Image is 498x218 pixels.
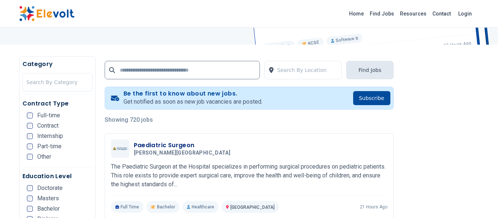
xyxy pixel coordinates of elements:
[346,8,367,20] a: Home
[105,115,394,124] p: Showing 720 jobs
[113,147,128,150] img: Kenyatta University
[22,172,93,181] h5: Education Level
[37,113,60,118] span: Full-time
[27,133,33,139] input: Internship
[360,204,387,210] p: 21 hours ago
[461,183,498,218] iframe: Chat Widget
[123,90,262,97] h4: Be the first to know about new jobs.
[27,113,33,118] input: Full-time
[111,139,387,213] a: Kenyatta UniversityPaediatric Surgeon[PERSON_NAME][GEOGRAPHIC_DATA]The Paediatric Surgeon at the ...
[27,185,33,191] input: Doctorate
[37,206,60,212] span: Bachelor
[111,201,144,213] p: Full Time
[27,195,33,201] input: Masters
[157,204,175,210] span: Bachelor
[367,8,397,20] a: Find Jobs
[37,195,59,201] span: Masters
[123,97,262,106] p: Get notified as soon as new job vacancies are posted.
[37,143,62,149] span: Part-time
[19,6,74,21] img: Elevolt
[27,143,33,149] input: Part-time
[353,91,390,105] button: Subscribe
[27,154,33,160] input: Other
[27,206,33,212] input: Bachelor
[230,205,275,210] span: [GEOGRAPHIC_DATA]
[37,133,63,139] span: Internship
[182,201,219,213] p: Healthcare
[111,162,387,189] p: The Paediatric Surgeon at the Hospital specializes in performing surgical procedures on pediatric...
[37,185,63,191] span: Doctorate
[134,150,231,156] span: [PERSON_NAME][GEOGRAPHIC_DATA]
[37,154,51,160] span: Other
[27,123,33,129] input: Contract
[134,141,234,150] h3: Paediatric Surgeon
[22,99,93,108] h5: Contract Type
[397,8,429,20] a: Resources
[346,61,393,79] button: Find Jobs
[22,60,93,69] h5: Category
[37,123,59,129] span: Contract
[429,8,454,20] a: Contact
[454,6,476,21] a: Login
